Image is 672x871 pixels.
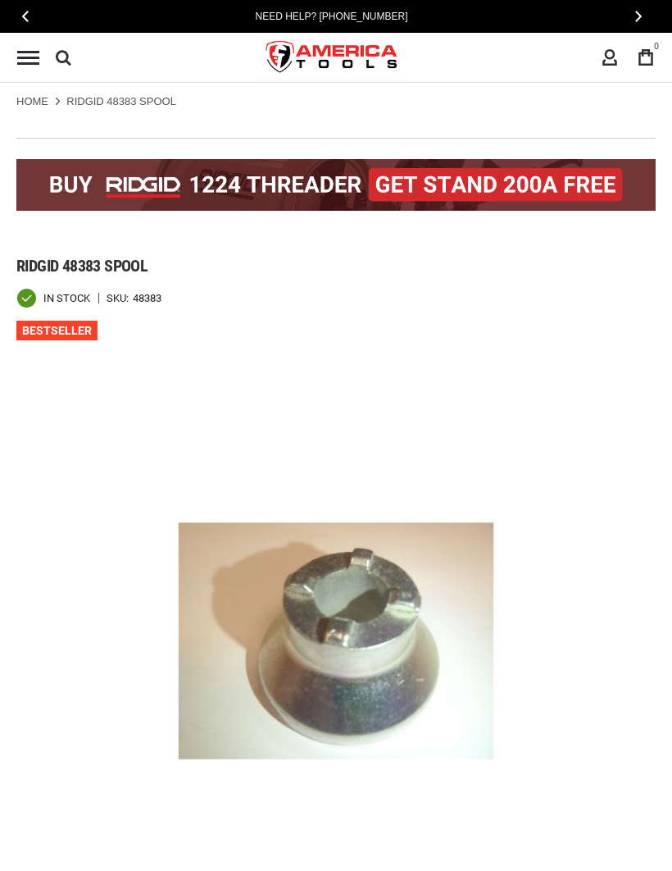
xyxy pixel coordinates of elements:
[16,288,90,308] div: Availability
[43,293,90,303] span: In stock
[66,95,176,107] strong: RIDGID 48383 SPOOL
[630,42,661,73] a: 0
[16,256,148,276] span: Ridgid 48383 spool
[250,8,412,25] a: Need Help? [PHONE_NUMBER]
[252,27,411,89] img: America Tools
[16,159,656,211] img: BOGO: Buy the RIDGID® 1224 Threader (26092), get the 92467 200A Stand FREE!
[654,42,659,51] span: 0
[635,10,642,22] span: Next
[17,51,39,65] div: Menu
[252,27,411,89] a: store logo
[16,94,48,109] a: Home
[22,10,29,22] span: Previous
[133,293,161,303] div: 48383
[107,293,133,303] strong: SKU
